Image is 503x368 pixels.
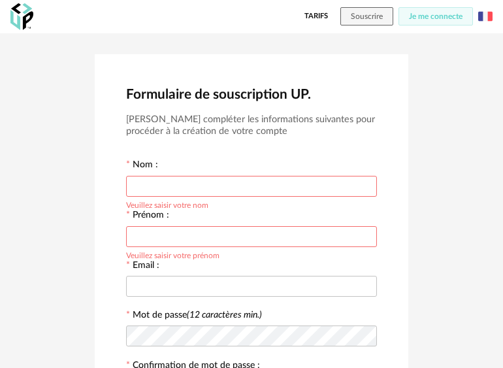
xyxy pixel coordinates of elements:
[126,249,219,259] div: Veuillez saisir votre prénom
[126,114,377,138] h3: [PERSON_NAME] compléter les informations suivantes pour procéder à la création de votre compte
[126,86,377,103] h2: Formulaire de souscription UP.
[478,9,493,24] img: fr
[126,261,159,273] label: Email :
[10,3,33,30] img: OXP
[304,7,328,25] a: Tarifs
[126,160,158,172] label: Nom :
[126,210,169,222] label: Prénom :
[187,310,262,320] i: (12 caractères min.)
[340,7,393,25] button: Souscrire
[398,7,473,25] button: Je me connecte
[126,199,208,209] div: Veuillez saisir votre nom
[409,12,462,20] span: Je me connecte
[351,12,383,20] span: Souscrire
[133,310,262,320] label: Mot de passe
